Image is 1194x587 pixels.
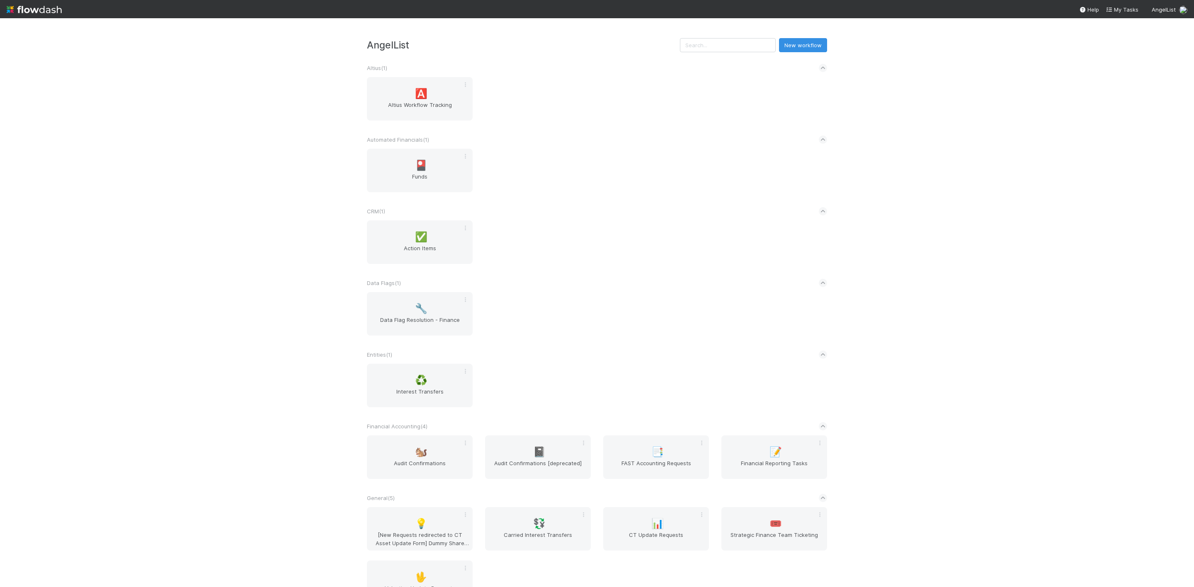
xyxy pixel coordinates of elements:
span: [New Requests redirected to CT Asset Update Form] Dummy Share Backlog Cleanup [370,531,469,547]
input: Search... [680,38,776,52]
span: ✅ [415,232,427,242]
a: 📊CT Update Requests [603,507,709,551]
a: ♻️Interest Transfers [367,364,473,407]
span: Interest Transfers [370,387,469,404]
span: 🅰️ [415,88,427,99]
span: General ( 5 ) [367,495,395,501]
a: 🎴Funds [367,149,473,192]
span: Strategic Finance Team Ticketing [725,531,824,547]
span: Data Flag Resolution - Finance [370,316,469,332]
a: ✅Action Items [367,220,473,264]
span: CRM ( 1 ) [367,208,385,215]
img: avatar_d7f67417-030a-43ce-a3ce-a315a3ccfd08.png [1179,6,1187,14]
span: Altius ( 1 ) [367,65,387,71]
span: 🎴 [415,160,427,171]
span: 🐿️ [415,447,427,457]
div: Help [1079,5,1099,14]
a: 📓Audit Confirmations [deprecated] [485,435,591,479]
span: Audit Confirmations [deprecated] [488,459,587,476]
span: 💱 [533,518,546,529]
span: Audit Confirmations [370,459,469,476]
span: Automated Financials ( 1 ) [367,136,429,143]
span: AngelList [1152,6,1176,13]
h3: AngelList [367,39,680,51]
span: Data Flags ( 1 ) [367,280,401,286]
span: CT Update Requests [607,531,706,547]
img: logo-inverted-e16ddd16eac7371096b0.svg [7,2,62,17]
a: 🐿️Audit Confirmations [367,435,473,479]
span: Entities ( 1 ) [367,351,392,358]
span: Funds [370,172,469,189]
span: 🖖 [415,572,427,582]
span: Action Items [370,244,469,261]
a: 🅰️Altius Workflow Tracking [367,77,473,121]
a: My Tasks [1106,5,1138,14]
span: 🎟️ [769,518,782,529]
span: Financial Accounting ( 4 ) [367,423,427,430]
span: Carried Interest Transfers [488,531,587,547]
span: Altius Workflow Tracking [370,101,469,117]
a: 🎟️Strategic Finance Team Ticketing [721,507,827,551]
a: 📑FAST Accounting Requests [603,435,709,479]
span: 📓 [533,447,546,457]
span: 🔧 [415,303,427,314]
a: 🔧Data Flag Resolution - Finance [367,292,473,336]
span: ♻️ [415,375,427,386]
span: My Tasks [1106,6,1138,13]
span: 💡 [415,518,427,529]
a: 💱Carried Interest Transfers [485,507,591,551]
span: 📝 [769,447,782,457]
span: Financial Reporting Tasks [725,459,824,476]
span: 📊 [651,518,664,529]
span: FAST Accounting Requests [607,459,706,476]
button: New workflow [779,38,827,52]
span: 📑 [651,447,664,457]
a: 💡[New Requests redirected to CT Asset Update Form] Dummy Share Backlog Cleanup [367,507,473,551]
a: 📝Financial Reporting Tasks [721,435,827,479]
